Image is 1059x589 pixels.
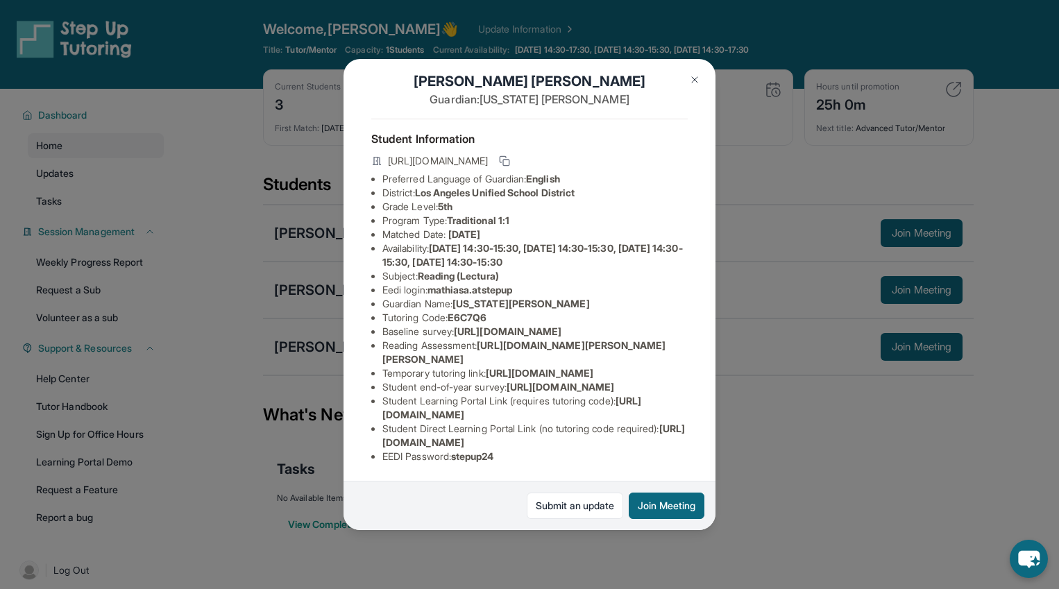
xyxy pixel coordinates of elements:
[447,214,509,226] span: Traditional 1:1
[629,493,704,519] button: Join Meeting
[418,270,499,282] span: Reading (Lectura)
[448,311,486,323] span: E6C7Q6
[1010,540,1048,578] button: chat-button
[448,228,480,240] span: [DATE]
[371,130,688,147] h4: Student Information
[382,297,688,311] li: Guardian Name :
[382,228,688,241] li: Matched Date:
[452,298,590,309] span: [US_STATE][PERSON_NAME]
[382,241,688,269] li: Availability:
[382,242,683,268] span: [DATE] 14:30-15:30, [DATE] 14:30-15:30, [DATE] 14:30-15:30, [DATE] 14:30-15:30
[496,153,513,169] button: Copy link
[371,91,688,108] p: Guardian: [US_STATE] [PERSON_NAME]
[415,187,575,198] span: Los Angeles Unified School District
[382,325,688,339] li: Baseline survey :
[527,493,623,519] a: Submit an update
[382,450,688,463] li: EEDI Password :
[382,394,688,422] li: Student Learning Portal Link (requires tutoring code) :
[451,450,494,462] span: stepup24
[382,339,666,365] span: [URL][DOMAIN_NAME][PERSON_NAME][PERSON_NAME]
[382,366,688,380] li: Temporary tutoring link :
[486,367,593,379] span: [URL][DOMAIN_NAME]
[382,269,688,283] li: Subject :
[689,74,700,85] img: Close Icon
[382,172,688,186] li: Preferred Language of Guardian:
[427,284,512,296] span: mathiasa.atstepup
[507,381,614,393] span: [URL][DOMAIN_NAME]
[371,71,688,91] h1: [PERSON_NAME] [PERSON_NAME]
[382,380,688,394] li: Student end-of-year survey :
[438,200,452,212] span: 5th
[526,173,560,185] span: English
[382,283,688,297] li: Eedi login :
[382,200,688,214] li: Grade Level:
[382,186,688,200] li: District:
[388,154,488,168] span: [URL][DOMAIN_NAME]
[382,214,688,228] li: Program Type:
[382,422,688,450] li: Student Direct Learning Portal Link (no tutoring code required) :
[382,311,688,325] li: Tutoring Code :
[454,325,561,337] span: [URL][DOMAIN_NAME]
[382,339,688,366] li: Reading Assessment :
